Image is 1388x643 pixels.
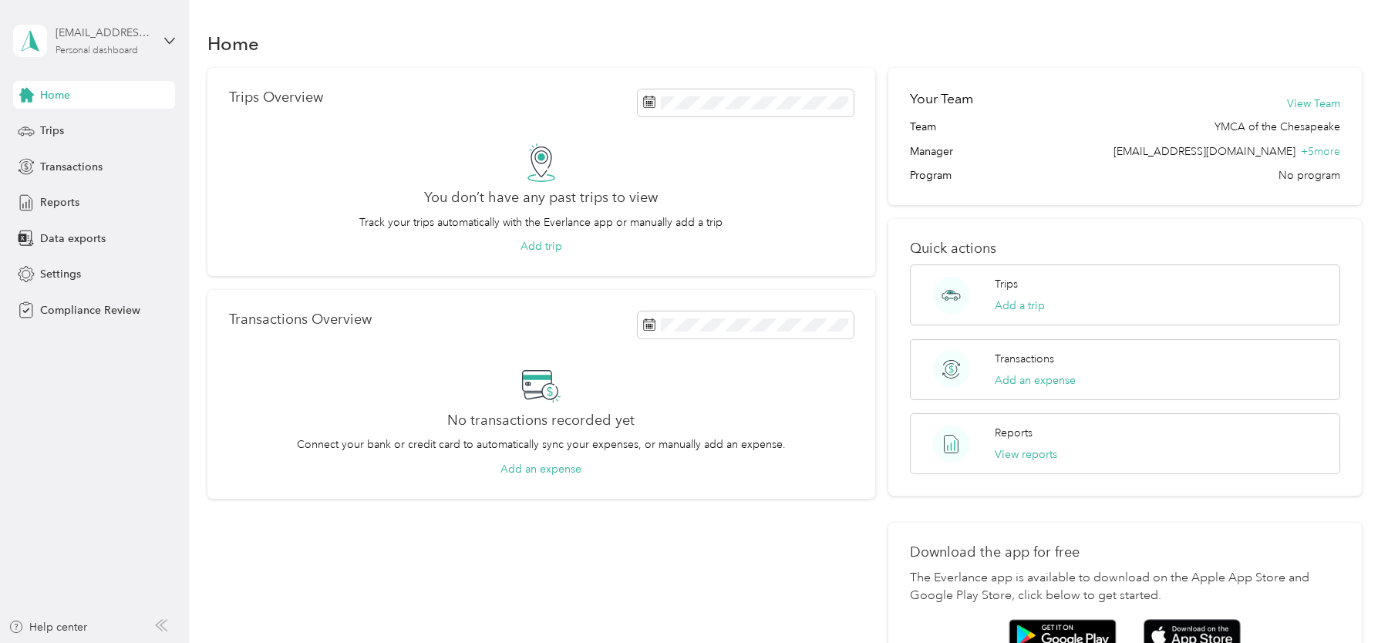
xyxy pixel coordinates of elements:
button: Add an expense [500,461,581,477]
span: YMCA of the Chesapeake [1214,119,1340,135]
span: [EMAIL_ADDRESS][DOMAIN_NAME] [1113,145,1295,158]
span: Transactions [40,159,103,175]
iframe: Everlance-gr Chat Button Frame [1302,557,1388,643]
div: [EMAIL_ADDRESS][DOMAIN_NAME] [56,25,152,41]
p: Trips Overview [229,89,323,106]
span: Reports [40,194,79,210]
p: Download the app for free [910,544,1339,561]
button: Add a trip [995,298,1045,314]
span: Program [910,167,952,183]
p: The Everlance app is available to download on the Apple App Store and Google Play Store, click be... [910,569,1339,606]
h2: No transactions recorded yet [447,412,635,429]
span: Manager [910,143,953,160]
p: Trips [995,276,1018,292]
p: Quick actions [910,241,1339,257]
span: Team [910,119,936,135]
button: Add an expense [995,372,1076,389]
span: Trips [40,123,64,139]
span: Data exports [40,231,106,247]
span: No program [1279,167,1340,183]
span: Compliance Review [40,302,140,318]
span: + 5 more [1301,145,1340,158]
p: Connect your bank or credit card to automatically sync your expenses, or manually add an expense. [297,436,786,453]
h2: Your Team [910,89,973,109]
p: Track your trips automatically with the Everlance app or manually add a trip [359,214,723,231]
span: Home [40,87,70,103]
p: Transactions Overview [229,311,372,328]
button: Help center [8,619,87,635]
span: Settings [40,266,81,282]
button: View reports [995,446,1057,463]
button: Add trip [520,238,562,254]
button: View Team [1287,96,1340,112]
h2: You don’t have any past trips to view [424,190,658,206]
div: Personal dashboard [56,46,138,56]
p: Reports [995,425,1033,441]
p: Transactions [995,351,1054,367]
h1: Home [207,35,259,52]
